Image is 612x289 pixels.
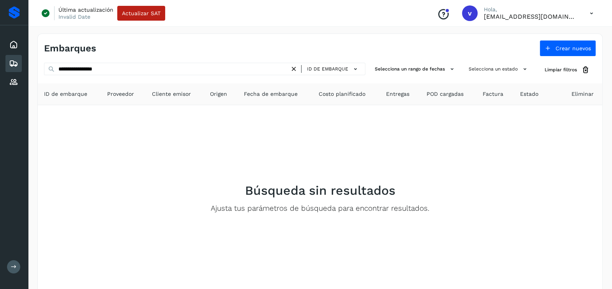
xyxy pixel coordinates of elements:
p: Hola, [484,6,577,13]
div: Proveedores [5,74,22,91]
span: Actualizar SAT [122,11,160,16]
span: ID de embarque [307,65,348,72]
h4: Embarques [44,43,96,54]
span: Entregas [386,90,409,98]
span: Costo planificado [319,90,365,98]
button: ID de embarque [305,63,362,75]
p: Invalid Date [58,13,90,20]
span: Proveedor [107,90,134,98]
p: vaymartinez@niagarawater.com [484,13,577,20]
span: Factura [483,90,503,98]
button: Limpiar filtros [538,63,596,77]
button: Selecciona un rango de fechas [372,63,459,76]
span: POD cargadas [427,90,464,98]
span: Limpiar filtros [545,66,577,73]
div: Embarques [5,55,22,72]
span: Crear nuevos [556,46,591,51]
div: Inicio [5,36,22,53]
span: Eliminar [571,90,594,98]
span: Fecha de embarque [243,90,297,98]
span: Estado [520,90,538,98]
p: Última actualización [58,6,113,13]
span: ID de embarque [44,90,87,98]
span: Origen [210,90,227,98]
button: Actualizar SAT [117,6,165,21]
p: Ajusta tus parámetros de búsqueda para encontrar resultados. [211,204,429,213]
h2: Búsqueda sin resultados [245,183,395,198]
button: Crear nuevos [540,40,596,56]
button: Selecciona un estado [466,63,532,76]
span: Cliente emisor [152,90,191,98]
